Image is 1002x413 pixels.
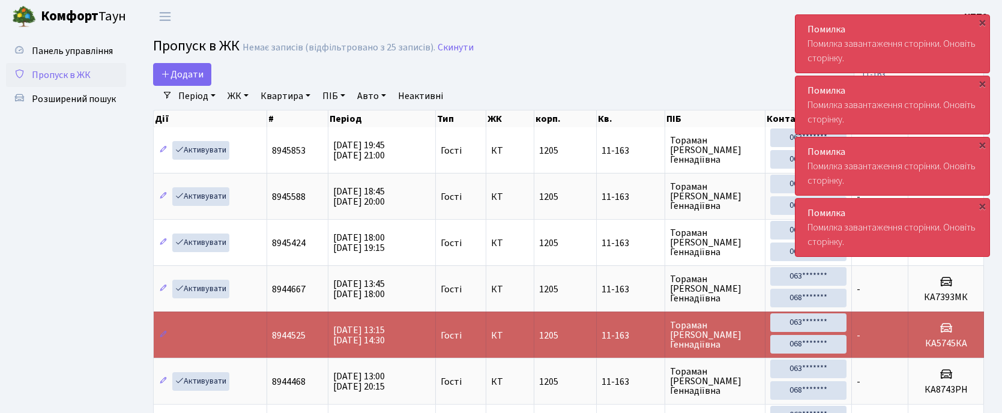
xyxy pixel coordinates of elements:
[602,377,660,387] span: 11-163
[976,16,988,28] div: ×
[153,35,240,56] span: Пропуск в ЖК
[807,145,845,158] strong: Помилка
[964,10,988,23] b: КПП2
[539,375,558,388] span: 1205
[491,377,529,387] span: КТ
[272,329,306,342] span: 8944525
[441,192,462,202] span: Гості
[807,206,845,220] strong: Помилка
[243,42,435,53] div: Немає записів (відфільтровано з 25 записів).
[602,238,660,248] span: 11-163
[272,190,306,203] span: 8945588
[333,231,385,255] span: [DATE] 18:00 [DATE] 19:15
[172,372,229,391] a: Активувати
[150,7,180,26] button: Переключити навігацію
[795,137,989,195] div: Помилка завантаження сторінки. Оновіть сторінку.
[333,139,385,162] span: [DATE] 19:45 [DATE] 21:00
[328,110,436,127] th: Період
[765,110,852,127] th: Контакти
[153,63,211,86] a: Додати
[795,15,989,73] div: Помилка завантаження сторінки. Оновіть сторінку.
[438,42,474,53] a: Скинути
[32,92,116,106] span: Розширений пошук
[272,375,306,388] span: 8944468
[41,7,98,26] b: Комфорт
[333,370,385,393] span: [DATE] 13:00 [DATE] 20:15
[441,146,462,155] span: Гості
[272,283,306,296] span: 8944667
[964,10,988,24] a: КПП2
[6,63,126,87] a: Пропуск в ЖК
[333,324,385,347] span: [DATE] 13:15 [DATE] 14:30
[976,77,988,89] div: ×
[12,5,36,29] img: logo.png
[154,110,267,127] th: Дії
[6,39,126,63] a: Панель управління
[913,292,979,303] h5: КА7393МК
[670,321,760,349] span: Тораман [PERSON_NAME] Геннадіївна
[807,84,845,97] strong: Помилка
[670,136,760,164] span: Тораман [PERSON_NAME] Геннадіївна
[857,283,860,296] span: -
[393,86,448,106] a: Неактивні
[436,110,486,127] th: Тип
[441,377,462,387] span: Гості
[539,283,558,296] span: 1205
[539,144,558,157] span: 1205
[597,110,666,127] th: Кв.
[172,187,229,206] a: Активувати
[670,367,760,396] span: Тораман [PERSON_NAME] Геннадіївна
[539,329,558,342] span: 1205
[539,237,558,250] span: 1205
[857,375,860,388] span: -
[272,144,306,157] span: 8945853
[333,277,385,301] span: [DATE] 13:45 [DATE] 18:00
[491,238,529,248] span: КТ
[32,68,91,82] span: Пропуск в ЖК
[32,44,113,58] span: Панель управління
[913,338,979,349] h5: КА5745КА
[976,139,988,151] div: ×
[41,7,126,27] span: Таун
[665,110,765,127] th: ПІБ
[670,182,760,211] span: Тораман [PERSON_NAME] Геннадіївна
[795,76,989,134] div: Помилка завантаження сторінки. Оновіть сторінку.
[272,237,306,250] span: 8945424
[486,110,534,127] th: ЖК
[491,331,529,340] span: КТ
[6,87,126,111] a: Розширений пошук
[602,192,660,202] span: 11-163
[976,200,988,212] div: ×
[491,192,529,202] span: КТ
[491,146,529,155] span: КТ
[161,68,204,81] span: Додати
[267,110,328,127] th: #
[602,285,660,294] span: 11-163
[795,199,989,256] div: Помилка завантаження сторінки. Оновіть сторінку.
[913,384,979,396] h5: КА8743PH
[441,238,462,248] span: Гості
[352,86,391,106] a: Авто
[534,110,596,127] th: корп.
[602,146,660,155] span: 11-163
[256,86,315,106] a: Квартира
[441,331,462,340] span: Гості
[318,86,350,106] a: ПІБ
[670,274,760,303] span: Тораман [PERSON_NAME] Геннадіївна
[333,185,385,208] span: [DATE] 18:45 [DATE] 20:00
[223,86,253,106] a: ЖК
[807,23,845,36] strong: Помилка
[172,280,229,298] a: Активувати
[441,285,462,294] span: Гості
[670,228,760,257] span: Тораман [PERSON_NAME] Геннадіївна
[172,141,229,160] a: Активувати
[857,329,860,342] span: -
[491,285,529,294] span: КТ
[539,190,558,203] span: 1205
[174,86,220,106] a: Період
[172,234,229,252] a: Активувати
[602,331,660,340] span: 11-163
